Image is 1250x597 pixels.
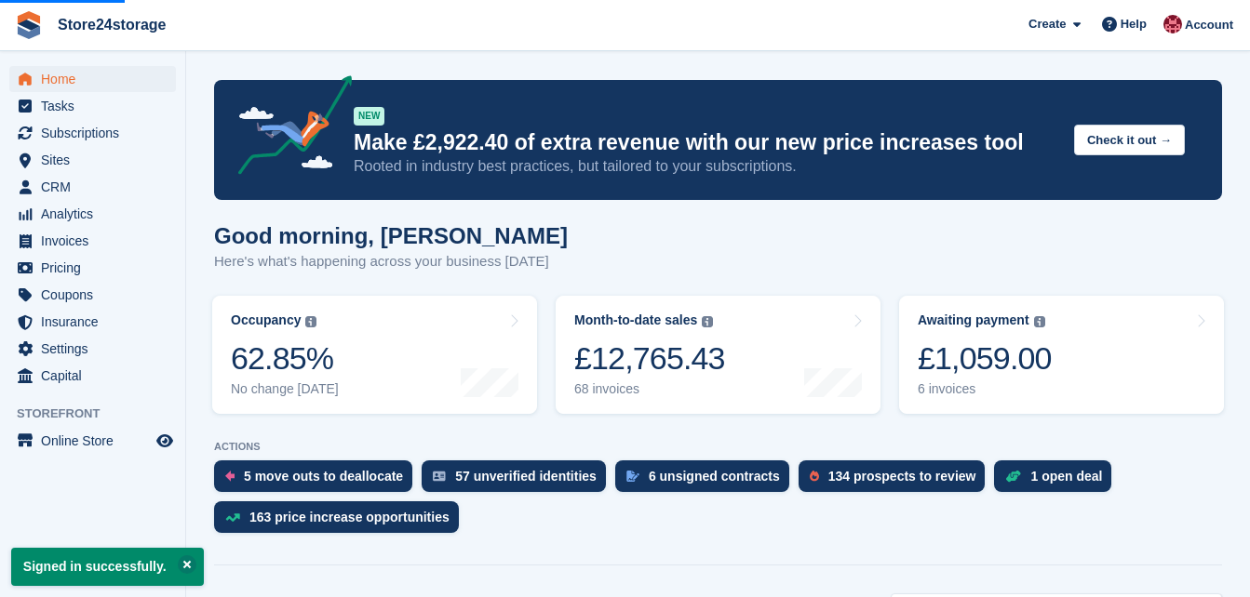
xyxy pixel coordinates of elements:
[9,120,176,146] a: menu
[41,120,153,146] span: Subscriptions
[1030,469,1102,484] div: 1 open deal
[702,316,713,327] img: icon-info-grey-7440780725fd019a000dd9b08b2336e03edf1995a4989e88bcd33f0948082b44.svg
[231,339,339,378] div: 62.85%
[214,223,568,248] h1: Good morning, [PERSON_NAME]
[9,336,176,362] a: menu
[9,255,176,281] a: menu
[649,469,780,484] div: 6 unsigned contracts
[574,381,725,397] div: 68 invoices
[799,460,995,501] a: 134 prospects to review
[354,107,384,126] div: NEW
[574,312,697,328] div: Month-to-date sales
[225,471,235,482] img: move_outs_to_deallocate_icon-f764333ba52eb49d3ac5e1228854f67142a1ed5810a6f6cc68b1a99e826820c5.svg
[41,309,153,335] span: Insurance
[41,93,153,119] span: Tasks
[1028,15,1066,33] span: Create
[9,174,176,200] a: menu
[9,201,176,227] a: menu
[433,471,446,482] img: verify_identity-adf6edd0f0f0b5bbfe63781bf79b02c33cf7c696d77639b501bdc392416b5a36.svg
[214,460,422,501] a: 5 move outs to deallocate
[17,405,185,423] span: Storefront
[615,460,799,501] a: 6 unsigned contracts
[214,441,1222,453] p: ACTIONS
[354,129,1059,156] p: Make £2,922.40 of extra revenue with our new price increases tool
[41,255,153,281] span: Pricing
[41,147,153,173] span: Sites
[231,381,339,397] div: No change [DATE]
[1185,16,1233,34] span: Account
[828,469,976,484] div: 134 prospects to review
[354,156,1059,177] p: Rooted in industry best practices, but tailored to your subscriptions.
[918,339,1052,378] div: £1,059.00
[225,513,240,522] img: price_increase_opportunities-93ffe204e8149a01c8c9dc8f82e8f89637d9d84a8eef4429ea346261dce0b2c0.svg
[41,201,153,227] span: Analytics
[422,460,615,501] a: 57 unverified identities
[994,460,1121,501] a: 1 open deal
[9,147,176,173] a: menu
[918,381,1052,397] div: 6 invoices
[41,363,153,389] span: Capital
[1034,316,1045,327] img: icon-info-grey-7440780725fd019a000dd9b08b2336e03edf1995a4989e88bcd33f0948082b44.svg
[41,428,153,454] span: Online Store
[9,66,176,92] a: menu
[305,316,316,327] img: icon-info-grey-7440780725fd019a000dd9b08b2336e03edf1995a4989e88bcd33f0948082b44.svg
[212,296,537,414] a: Occupancy 62.85% No change [DATE]
[41,66,153,92] span: Home
[50,9,174,40] a: Store24storage
[41,336,153,362] span: Settings
[626,471,639,482] img: contract_signature_icon-13c848040528278c33f63329250d36e43548de30e8caae1d1a13099fd9432cc5.svg
[214,501,468,542] a: 163 price increase opportunities
[41,228,153,254] span: Invoices
[556,296,880,414] a: Month-to-date sales £12,765.43 68 invoices
[1005,470,1021,483] img: deal-1b604bf984904fb50ccaf53a9ad4b4a5d6e5aea283cecdc64d6e3604feb123c2.svg
[1163,15,1182,33] img: Mandy Huges
[9,282,176,308] a: menu
[11,548,204,586] p: Signed in successfully.
[9,309,176,335] a: menu
[249,510,450,524] div: 163 price increase opportunities
[41,174,153,200] span: CRM
[918,312,1029,328] div: Awaiting payment
[9,93,176,119] a: menu
[231,312,301,328] div: Occupancy
[154,430,176,452] a: Preview store
[574,339,725,378] div: £12,765.43
[15,11,43,39] img: stora-icon-8386f47178a22dfd0bd8f6a31ec36ba5ce8667c1dd55bd0f319d3a0aa187defe.svg
[41,282,153,308] span: Coupons
[9,428,176,454] a: menu
[222,75,353,181] img: price-adjustments-announcement-icon-8257ccfd72463d97f412b2fc003d46551f7dbcb40ab6d574587a9cd5c0d94...
[9,228,176,254] a: menu
[810,471,819,482] img: prospect-51fa495bee0391a8d652442698ab0144808aea92771e9ea1ae160a38d050c398.svg
[1074,125,1185,155] button: Check it out →
[9,363,176,389] a: menu
[244,469,403,484] div: 5 move outs to deallocate
[214,251,568,272] p: Here's what's happening across your business [DATE]
[899,296,1224,414] a: Awaiting payment £1,059.00 6 invoices
[1121,15,1147,33] span: Help
[455,469,597,484] div: 57 unverified identities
